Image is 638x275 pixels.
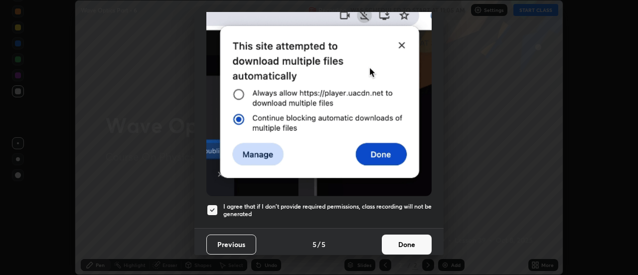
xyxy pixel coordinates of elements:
[318,239,320,250] h4: /
[321,239,325,250] h4: 5
[206,235,256,255] button: Previous
[223,203,432,218] h5: I agree that if I don't provide required permissions, class recording will not be generated
[382,235,432,255] button: Done
[313,239,317,250] h4: 5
